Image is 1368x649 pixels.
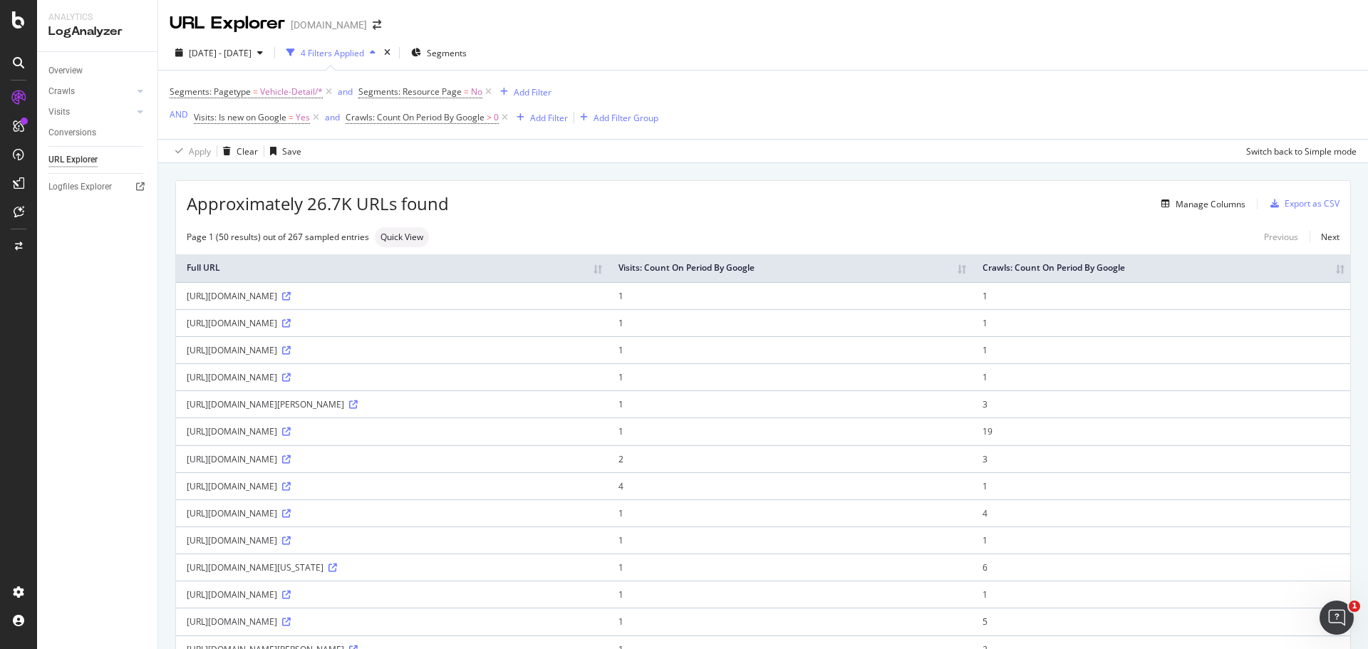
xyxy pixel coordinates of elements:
[170,108,188,120] div: AND
[170,108,188,121] button: AND
[170,11,285,36] div: URL Explorer
[1349,601,1360,612] span: 1
[1240,140,1357,162] button: Switch back to Simple mode
[48,63,83,78] div: Overview
[972,390,1350,417] td: 3
[48,24,146,40] div: LogAnalyzer
[972,554,1350,581] td: 6
[972,499,1350,526] td: 4
[972,336,1350,363] td: 1
[264,140,301,162] button: Save
[574,109,658,126] button: Add Filter Group
[187,453,597,465] div: [URL][DOMAIN_NAME]
[301,47,364,59] div: 4 Filters Applied
[325,110,340,124] button: and
[48,84,133,99] a: Crawls
[194,111,286,123] span: Visits: Is new on Google
[608,526,972,554] td: 1
[1246,145,1357,157] div: Switch back to Simple mode
[471,82,482,102] span: No
[608,282,972,309] td: 1
[381,46,393,60] div: times
[253,85,258,98] span: =
[427,47,467,59] span: Segments
[187,290,597,302] div: [URL][DOMAIN_NAME]
[405,41,472,64] button: Segments
[608,581,972,608] td: 1
[260,82,323,102] span: Vehicle-Detail/*
[608,499,972,526] td: 1
[48,152,147,167] a: URL Explorer
[346,111,484,123] span: Crawls: Count On Period By Google
[358,85,462,98] span: Segments: Resource Page
[187,507,597,519] div: [URL][DOMAIN_NAME]
[972,608,1350,635] td: 5
[972,282,1350,309] td: 1
[170,140,211,162] button: Apply
[187,588,597,601] div: [URL][DOMAIN_NAME]
[608,363,972,390] td: 1
[48,105,133,120] a: Visits
[187,344,597,356] div: [URL][DOMAIN_NAME]
[972,445,1350,472] td: 3
[170,85,251,98] span: Segments: Pagetype
[972,363,1350,390] td: 1
[282,145,301,157] div: Save
[237,145,258,157] div: Clear
[514,86,551,98] div: Add Filter
[48,84,75,99] div: Crawls
[187,425,597,437] div: [URL][DOMAIN_NAME]
[281,41,381,64] button: 4 Filters Applied
[48,180,147,194] a: Logfiles Explorer
[291,18,367,32] div: [DOMAIN_NAME]
[1310,227,1339,247] a: Next
[511,109,568,126] button: Add Filter
[48,180,112,194] div: Logfiles Explorer
[487,111,492,123] span: >
[187,534,597,546] div: [URL][DOMAIN_NAME]
[338,85,353,98] button: and
[608,254,972,282] th: Visits: Count On Period By Google: activate to sort column ascending
[373,20,381,30] div: arrow-right-arrow-left
[48,125,147,140] a: Conversions
[464,85,469,98] span: =
[972,581,1350,608] td: 1
[48,125,96,140] div: Conversions
[530,112,568,124] div: Add Filter
[375,227,429,247] div: neutral label
[608,417,972,445] td: 1
[187,616,597,628] div: [URL][DOMAIN_NAME]
[608,390,972,417] td: 1
[608,309,972,336] td: 1
[1285,197,1339,209] div: Export as CSV
[325,111,340,123] div: and
[1176,198,1245,210] div: Manage Columns
[48,11,146,24] div: Analytics
[972,309,1350,336] td: 1
[608,554,972,581] td: 1
[48,63,147,78] a: Overview
[48,152,98,167] div: URL Explorer
[380,233,423,242] span: Quick View
[296,108,310,128] span: Yes
[187,192,449,216] span: Approximately 26.7K URLs found
[187,398,597,410] div: [URL][DOMAIN_NAME][PERSON_NAME]
[187,480,597,492] div: [URL][DOMAIN_NAME]
[608,608,972,635] td: 1
[494,83,551,100] button: Add Filter
[338,85,353,98] div: and
[972,472,1350,499] td: 1
[972,526,1350,554] td: 1
[176,254,608,282] th: Full URL: activate to sort column ascending
[608,472,972,499] td: 4
[1320,601,1354,635] iframe: Intercom live chat
[187,561,597,573] div: [URL][DOMAIN_NAME][US_STATE]
[189,47,252,59] span: [DATE] - [DATE]
[1156,195,1245,212] button: Manage Columns
[48,105,70,120] div: Visits
[594,112,658,124] div: Add Filter Group
[494,108,499,128] span: 0
[972,254,1350,282] th: Crawls: Count On Period By Google: activate to sort column ascending
[217,140,258,162] button: Clear
[289,111,294,123] span: =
